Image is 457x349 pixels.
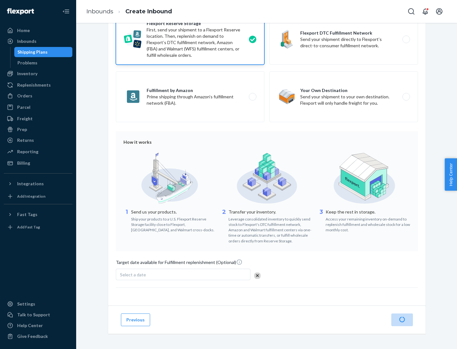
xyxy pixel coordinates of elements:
[4,80,72,90] a: Replenishments
[4,25,72,36] a: Home
[17,301,35,307] div: Settings
[4,299,72,309] a: Settings
[433,5,446,18] button: Open account menu
[4,222,72,232] a: Add Fast Tag
[131,215,216,233] div: Ship your products to a U.S. Flexport Reserve Storage facility close to Flexport, [GEOGRAPHIC_DAT...
[4,114,72,124] a: Freight
[17,148,38,155] div: Reporting
[17,70,37,77] div: Inventory
[391,313,413,326] button: Next
[17,322,43,329] div: Help Center
[228,215,313,244] div: Leverage consolidated inventory to quickly send stock to Flexport's DTC fulfillment network, Amaz...
[131,209,216,215] p: Send us your products.
[60,5,72,18] button: Close Navigation
[326,215,410,233] div: Access your remaining inventory on-demand to replenish fulfillment and wholesale stock for a low ...
[86,8,113,15] a: Inbounds
[4,124,72,135] a: Prep
[17,104,30,110] div: Parcel
[318,208,324,233] div: 3
[4,158,72,168] a: Billing
[123,208,130,233] div: 1
[221,208,227,244] div: 2
[116,259,242,268] span: Target date available for Fulfillment replenishment (Optional)
[4,191,72,201] a: Add Integration
[17,126,27,133] div: Prep
[81,2,177,21] ol: breadcrumbs
[4,102,72,112] a: Parcel
[120,272,146,277] span: Select a date
[228,209,313,215] p: Transfer your inventory.
[445,158,457,191] button: Help Center
[4,310,72,320] a: Talk to Support
[17,27,30,34] div: Home
[17,211,37,218] div: Fast Tags
[4,69,72,79] a: Inventory
[125,8,172,15] a: Create Inbound
[4,179,72,189] button: Integrations
[17,115,33,122] div: Freight
[405,5,418,18] button: Open Search Box
[17,137,34,143] div: Returns
[17,82,51,88] div: Replenishments
[17,333,48,339] div: Give Feedback
[14,58,73,68] a: Problems
[14,47,73,57] a: Shipping Plans
[17,312,50,318] div: Talk to Support
[4,331,72,341] button: Give Feedback
[123,139,410,145] div: How it works
[17,60,37,66] div: Problems
[4,209,72,220] button: Fast Tags
[17,194,45,199] div: Add Integration
[17,49,48,55] div: Shipping Plans
[4,147,72,157] a: Reporting
[4,320,72,331] a: Help Center
[4,91,72,101] a: Orders
[326,209,410,215] p: Keep the rest in storage.
[17,181,44,187] div: Integrations
[4,36,72,46] a: Inbounds
[7,8,34,15] img: Flexport logo
[4,135,72,145] a: Returns
[121,313,150,326] button: Previous
[419,5,432,18] button: Open notifications
[17,224,40,230] div: Add Fast Tag
[17,93,32,99] div: Orders
[17,160,30,166] div: Billing
[17,38,36,44] div: Inbounds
